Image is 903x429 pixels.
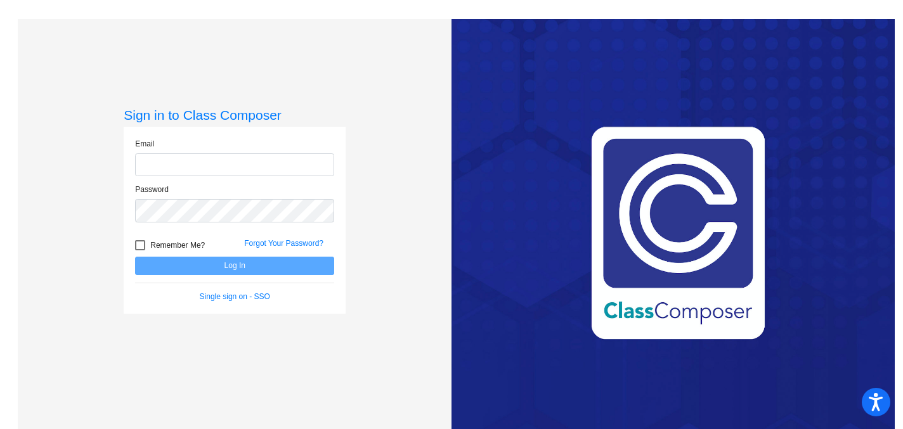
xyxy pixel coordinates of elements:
[124,107,346,123] h3: Sign in to Class Composer
[135,257,334,275] button: Log In
[244,239,323,248] a: Forgot Your Password?
[135,138,154,150] label: Email
[150,238,205,253] span: Remember Me?
[135,184,169,195] label: Password
[200,292,270,301] a: Single sign on - SSO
